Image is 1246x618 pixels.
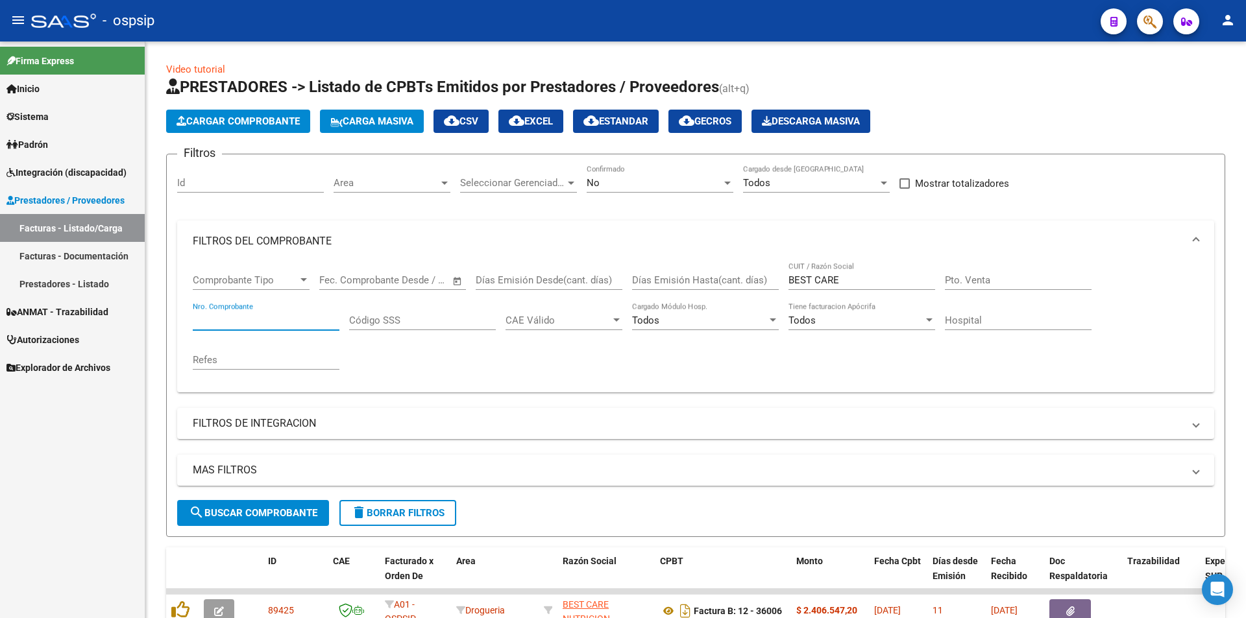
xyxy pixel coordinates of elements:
span: Prestadores / Proveedores [6,193,125,208]
span: Todos [743,177,770,189]
button: Descarga Masiva [751,110,870,133]
button: Estandar [573,110,659,133]
span: 89425 [268,605,294,615]
div: FILTROS DEL COMPROBANTE [177,262,1214,392]
span: Fecha Cpbt [874,556,921,566]
datatable-header-cell: Monto [791,547,869,604]
h3: Filtros [177,144,222,162]
span: Area [334,177,439,189]
span: Todos [788,315,816,326]
span: Padrón [6,137,48,152]
strong: $ 2.406.547,20 [796,605,857,615]
button: Buscar Comprobante [177,500,329,526]
mat-expansion-panel-header: MAS FILTROS [177,455,1214,486]
span: Seleccionar Gerenciador [460,177,565,189]
app-download-masive: Descarga masiva de comprobantes (adjuntos) [751,110,870,133]
mat-expansion-panel-header: FILTROS DEL COMPROBANTE [177,220,1214,262]
span: Sistema [6,110,49,124]
span: Todos [632,315,659,326]
datatable-header-cell: ID [263,547,328,604]
datatable-header-cell: CPBT [655,547,791,604]
mat-icon: cloud_download [444,113,459,128]
mat-panel-title: FILTROS DEL COMPROBANTE [193,234,1183,248]
span: Fecha Recibido [991,556,1027,581]
button: CSV [434,110,489,133]
mat-icon: delete [351,505,367,520]
span: EXCEL [509,115,553,127]
span: [DATE] [874,605,901,615]
mat-icon: cloud_download [509,113,524,128]
div: Open Intercom Messenger [1202,574,1233,605]
input: Fecha fin [384,274,446,286]
span: Facturado x Orden De [385,556,434,581]
datatable-header-cell: Doc Respaldatoria [1044,547,1122,604]
mat-icon: cloud_download [679,113,694,128]
datatable-header-cell: Trazabilidad [1122,547,1200,604]
span: (alt+q) [719,82,750,95]
span: Borrar Filtros [351,507,445,519]
span: Firma Express [6,54,74,68]
span: Descarga Masiva [762,115,860,127]
span: Comprobante Tipo [193,274,298,286]
span: Carga Masiva [330,115,413,127]
span: Cargar Comprobante [177,115,300,127]
datatable-header-cell: Días desde Emisión [927,547,986,604]
mat-icon: menu [10,12,26,28]
mat-panel-title: FILTROS DE INTEGRACION [193,416,1183,431]
span: CAE [333,556,350,566]
span: 11 [933,605,943,615]
span: Mostrar totalizadores [915,176,1009,191]
span: CSV [444,115,478,127]
datatable-header-cell: Facturado x Orden De [380,547,451,604]
span: Explorador de Archivos [6,361,110,375]
span: ID [268,556,276,566]
span: ANMAT - Trazabilidad [6,305,108,319]
button: Borrar Filtros [339,500,456,526]
span: CAE Válido [506,315,611,326]
input: Fecha inicio [319,274,372,286]
span: Buscar Comprobante [189,507,317,519]
datatable-header-cell: Area [451,547,539,604]
span: [DATE] [991,605,1018,615]
mat-icon: search [189,505,204,520]
span: Días desde Emisión [933,556,978,581]
span: Integración (discapacidad) [6,165,127,180]
span: Gecros [679,115,731,127]
strong: Factura B: 12 - 36006 [694,606,782,616]
span: PRESTADORES -> Listado de CPBTs Emitidos por Prestadores / Proveedores [166,78,719,96]
span: Monto [796,556,823,566]
datatable-header-cell: Razón Social [557,547,655,604]
span: Doc Respaldatoria [1049,556,1108,581]
span: - ospsip [103,6,154,35]
a: Video tutorial [166,64,225,75]
span: Area [456,556,476,566]
datatable-header-cell: Fecha Recibido [986,547,1044,604]
mat-expansion-panel-header: FILTROS DE INTEGRACION [177,408,1214,439]
mat-panel-title: MAS FILTROS [193,463,1183,477]
mat-icon: cloud_download [583,113,599,128]
span: No [587,177,600,189]
button: Open calendar [450,274,465,289]
span: Autorizaciones [6,333,79,347]
span: Razón Social [563,556,617,566]
button: EXCEL [498,110,563,133]
span: Estandar [583,115,648,127]
mat-icon: person [1220,12,1236,28]
datatable-header-cell: CAE [328,547,380,604]
span: Trazabilidad [1127,556,1180,566]
button: Carga Masiva [320,110,424,133]
span: Drogueria [456,605,505,615]
datatable-header-cell: Fecha Cpbt [869,547,927,604]
span: CPBT [660,556,683,566]
button: Gecros [668,110,742,133]
span: Inicio [6,82,40,96]
button: Cargar Comprobante [166,110,310,133]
